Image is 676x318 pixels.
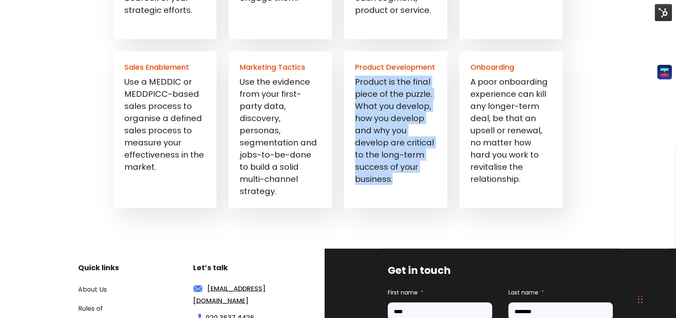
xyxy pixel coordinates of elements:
[78,262,145,274] h3: Quick links
[355,76,434,185] span: Product is the final piece of the puzzle. What you develop, how you develop and why you develop a...
[31,48,72,53] div: Domain Overview
[89,48,136,53] div: Keywords by Traffic
[470,76,548,185] span: A poor onboarding experience can kill any longer-term deal, be that an upsell or renewal, no matt...
[13,13,19,19] img: logo_orange.svg
[388,263,613,278] h3: Get in touch
[470,62,514,72] font: Onboarding
[78,285,107,294] a: About Us
[81,47,87,53] img: tab_keywords_by_traffic_grey.svg
[193,284,266,305] a: [EMAIL_ADDRESS][DOMAIN_NAME]
[193,262,286,274] h3: Let’s talk
[21,21,89,28] div: Domain: [DOMAIN_NAME]
[638,287,643,312] div: Drag
[655,4,672,21] img: HubSpot Tools Menu Toggle
[124,62,189,72] font: Sales Enablement
[355,62,435,72] font: Product Development
[240,76,317,197] span: Use the evidence from your first-party data, discovery, personas, segmentation and jobs-to-be-don...
[495,217,676,318] iframe: Chat Widget
[124,76,204,173] span: Use a MEDDIC or MEDDPICC-based sales process to organise a defined sales process to measure your ...
[240,62,305,72] font: Marketing Tactics
[23,13,40,19] div: v 4.0.25
[22,47,28,53] img: tab_domain_overview_orange.svg
[13,21,19,28] img: website_grey.svg
[388,288,418,297] span: First name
